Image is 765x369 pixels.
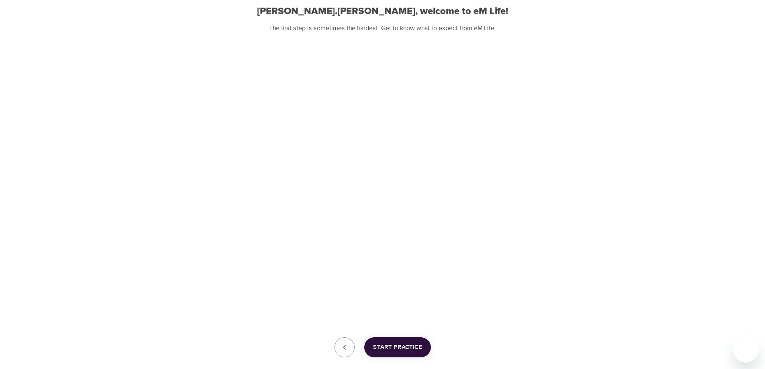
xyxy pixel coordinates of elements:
[733,337,759,363] iframe: Button to launch messaging window
[336,164,352,180] img: 15s_prev.svg
[163,6,602,17] h2: [PERSON_NAME].[PERSON_NAME], welcome to eM Life!
[163,24,602,33] p: The first step is sometimes the hardest. Get to know what to expect from eM Life.
[413,164,429,180] img: 15s_next.svg
[373,342,422,353] span: Start Practice
[364,337,431,357] button: Start Practice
